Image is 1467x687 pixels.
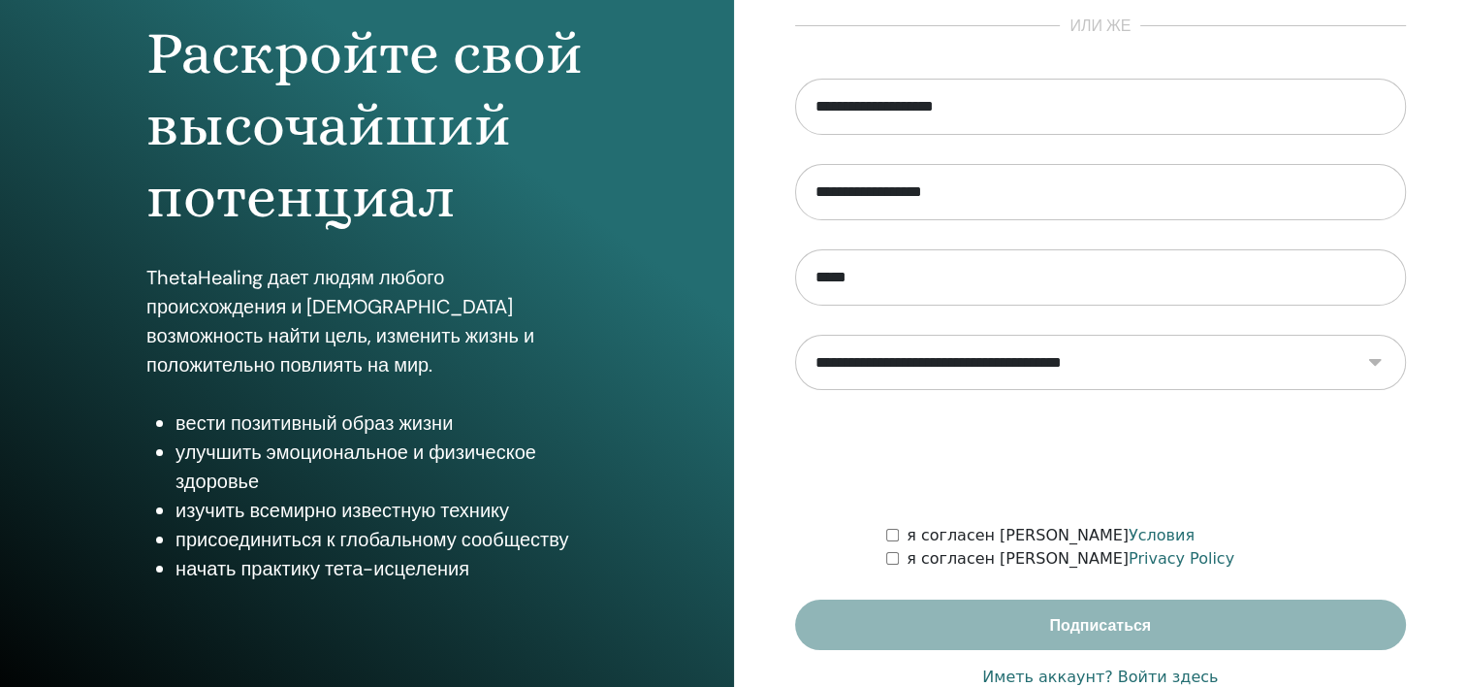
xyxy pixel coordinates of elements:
label: я согласен [PERSON_NAME] [907,524,1195,547]
a: Условия [1129,526,1195,544]
li: присоединиться к глобальному сообществу [175,525,587,554]
a: Privacy Policy [1129,549,1234,568]
li: вести позитивный образ жизни [175,409,587,438]
span: или же [1060,15,1140,38]
p: ThetaHealing дает людям любого происхождения и [DEMOGRAPHIC_DATA] возможность найти цель, изменит... [146,263,587,379]
iframe: reCAPTCHA [953,419,1248,495]
h1: Раскройте свой высочайший потенциал [146,17,587,234]
label: я согласен [PERSON_NAME] [907,547,1234,571]
li: улучшить эмоциональное и физическое здоровье [175,438,587,496]
li: начать практику тета-исцеления [175,554,587,583]
li: изучить всемирно известную технику [175,496,587,525]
